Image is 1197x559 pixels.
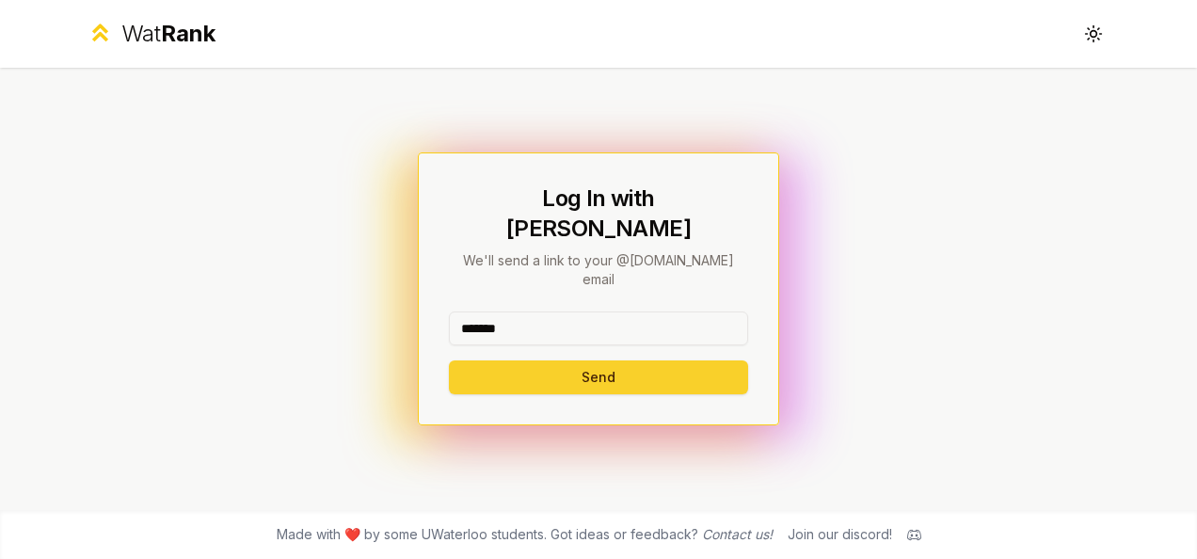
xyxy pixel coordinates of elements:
span: Rank [161,20,215,47]
a: WatRank [87,19,215,49]
div: Wat [121,19,215,49]
div: Join our discord! [788,525,892,544]
h1: Log In with [PERSON_NAME] [449,184,748,244]
a: Contact us! [702,526,773,542]
p: We'll send a link to your @[DOMAIN_NAME] email [449,251,748,289]
button: Send [449,360,748,394]
span: Made with ❤️ by some UWaterloo students. Got ideas or feedback? [277,525,773,544]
